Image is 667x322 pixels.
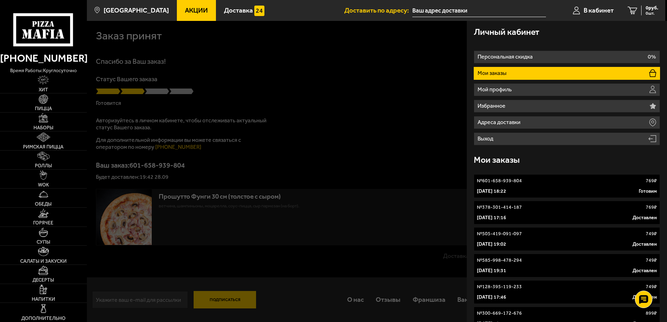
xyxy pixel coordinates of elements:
span: Дополнительно [21,316,66,321]
p: Доставлен [632,241,657,248]
a: №128-395-119-233749₽[DATE] 17:46Доставлен [474,280,660,304]
p: 749 ₽ [646,283,657,290]
p: Доставлен [632,267,657,274]
span: Доставка [224,7,253,14]
p: [DATE] 18:22 [477,188,506,195]
p: Персональная скидка [478,54,534,60]
span: Горячее [33,221,53,225]
span: 0 шт. [646,11,658,15]
span: Десерты [32,278,54,283]
span: [GEOGRAPHIC_DATA] [104,7,169,14]
span: Салаты и закуски [20,259,67,264]
p: № 601-658-939-804 [477,177,522,184]
p: № 378-301-414-187 [477,204,522,211]
p: № 128-395-119-233 [477,283,522,290]
p: [DATE] 19:31 [477,267,506,274]
p: [DATE] 17:16 [477,214,506,221]
p: Выход [478,136,495,141]
span: Хит [39,87,48,92]
p: [DATE] 19:02 [477,241,506,248]
span: Санкт-Петербург, проспект Ударников, 56к1 [412,4,546,17]
span: Супы [37,240,50,245]
p: Адреса доставки [478,120,522,125]
h3: Личный кабинет [474,28,539,37]
p: 749 ₽ [646,257,657,264]
p: Готовим [639,188,657,195]
p: [DATE] 17:46 [477,294,506,301]
a: №601-658-939-804769₽[DATE] 18:22Готовим [474,174,660,198]
p: 899 ₽ [646,310,657,317]
p: 749 ₽ [646,230,657,237]
p: № 585-998-478-294 [477,257,522,264]
p: Доставлен [632,294,657,301]
span: Пицца [35,106,52,111]
p: № 300-669-172-676 [477,310,522,317]
span: Наборы [33,125,53,130]
span: Акции [185,7,208,14]
span: Доставить по адресу: [344,7,412,14]
p: 0% [648,54,656,60]
a: №378-301-414-187769₽[DATE] 17:16Доставлен [474,201,660,224]
span: Роллы [35,163,52,168]
h3: Мои заказы [474,156,520,164]
p: Мои заказы [478,70,508,76]
p: Мой профиль [478,87,514,92]
span: Римская пицца [23,145,63,149]
img: 15daf4d41897b9f0e9f617042186c801.svg [254,6,265,16]
a: №585-998-478-294749₽[DATE] 19:31Доставлен [474,254,660,277]
span: Напитки [32,297,55,302]
span: 0 руб. [646,6,658,10]
p: Избранное [478,103,507,109]
span: Обеды [35,202,52,207]
p: № 505-419-091-097 [477,230,522,237]
p: Доставлен [632,214,657,221]
span: WOK [38,183,49,187]
p: 769 ₽ [646,177,657,184]
a: №505-419-091-097749₽[DATE] 19:02Доставлен [474,227,660,251]
span: В кабинет [584,7,614,14]
p: 769 ₽ [646,204,657,211]
input: Ваш адрес доставки [412,4,546,17]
